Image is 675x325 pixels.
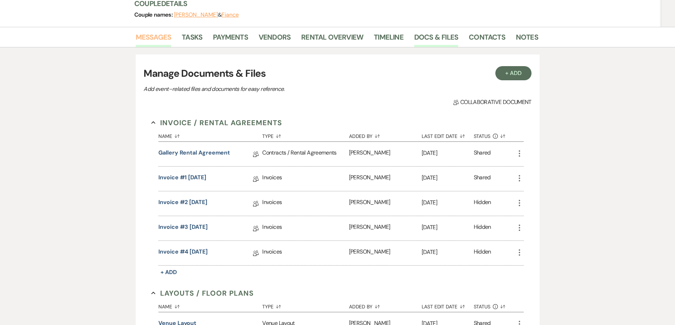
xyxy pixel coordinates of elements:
[349,216,422,240] div: [PERSON_NAME]
[158,128,262,141] button: Name
[349,241,422,265] div: [PERSON_NAME]
[144,85,392,94] p: Add event–related files and documents for easy reference.
[221,12,239,18] button: Fiance
[262,241,349,265] div: Invoices
[474,298,515,312] button: Status
[474,248,491,259] div: Hidden
[144,66,531,81] h3: Manage Documents & Files
[262,216,349,240] div: Invoices
[474,149,491,159] div: Shared
[422,298,474,312] button: Last Edit Date
[213,31,248,47] a: Payments
[259,31,291,47] a: Vendors
[262,128,349,141] button: Type
[158,149,230,159] a: Gallery Rental Agreement
[422,198,474,207] p: [DATE]
[422,173,474,182] p: [DATE]
[158,198,207,209] a: Invoice #2 [DATE]
[469,31,505,47] a: Contacts
[422,223,474,232] p: [DATE]
[474,198,491,209] div: Hidden
[453,98,531,106] span: Collaborative document
[349,191,422,216] div: [PERSON_NAME]
[161,268,177,276] span: + Add
[262,167,349,191] div: Invoices
[474,223,491,234] div: Hidden
[349,167,422,191] div: [PERSON_NAME]
[301,31,363,47] a: Rental Overview
[151,117,282,128] button: Invoice / Rental Agreements
[158,248,208,259] a: Invoice #4 [DATE]
[182,31,202,47] a: Tasks
[174,11,239,18] span: &
[422,128,474,141] button: Last Edit Date
[262,142,349,166] div: Contracts / Rental Agreements
[349,142,422,166] div: [PERSON_NAME]
[151,288,254,298] button: Layouts / Floor Plans
[422,248,474,257] p: [DATE]
[495,66,531,80] button: + Add
[262,298,349,312] button: Type
[474,304,491,309] span: Status
[474,173,491,184] div: Shared
[158,267,179,277] button: + Add
[174,12,218,18] button: [PERSON_NAME]
[414,31,458,47] a: Docs & Files
[158,223,208,234] a: Invoice #3 [DATE]
[262,191,349,216] div: Invoices
[422,149,474,158] p: [DATE]
[374,31,404,47] a: Timeline
[136,31,171,47] a: Messages
[516,31,538,47] a: Notes
[349,298,422,312] button: Added By
[349,128,422,141] button: Added By
[474,134,491,139] span: Status
[134,11,174,18] span: Couple names:
[474,128,515,141] button: Status
[158,298,262,312] button: Name
[158,173,206,184] a: Invoice #1 [DATE]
